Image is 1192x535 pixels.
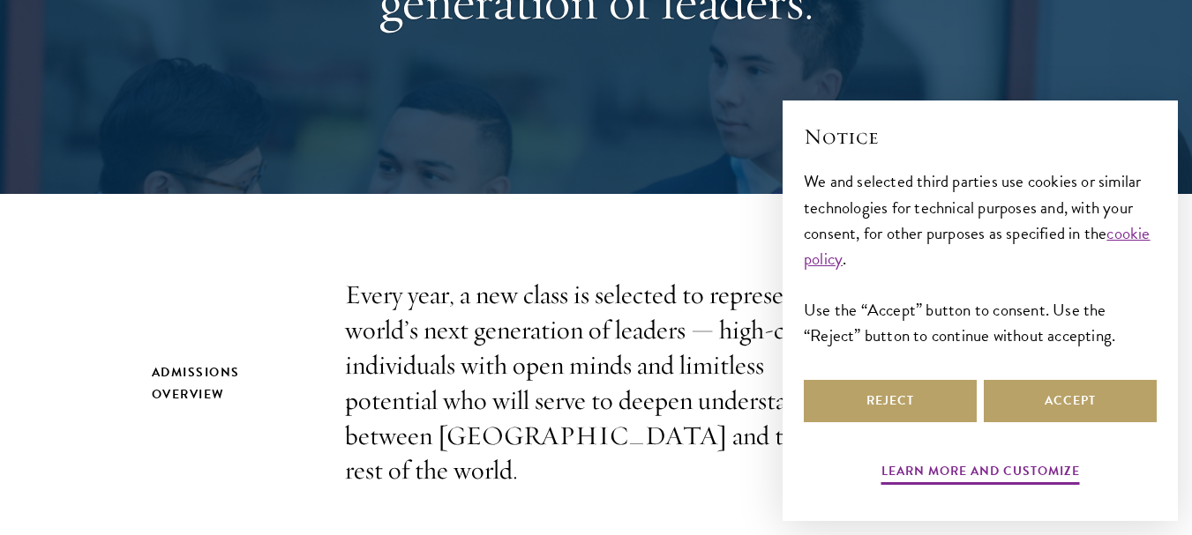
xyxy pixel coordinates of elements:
[881,460,1080,487] button: Learn more and customize
[984,380,1157,422] button: Accept
[804,380,977,422] button: Reject
[804,220,1151,271] a: cookie policy
[152,361,310,405] h2: Admissions Overview
[804,168,1157,347] div: We and selected third parties use cookies or similar technologies for technical purposes and, wit...
[345,278,848,488] p: Every year, a new class is selected to represent the world’s next generation of leaders — high-ca...
[804,122,1157,152] h2: Notice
